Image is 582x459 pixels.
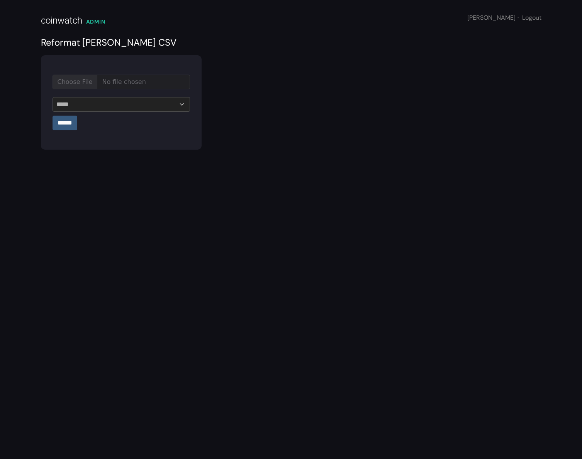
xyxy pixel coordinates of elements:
[467,13,541,22] div: [PERSON_NAME]
[86,18,105,26] div: ADMIN
[41,14,82,27] div: coinwatch
[518,14,519,22] span: ·
[41,36,541,49] div: Reformat [PERSON_NAME] CSV
[522,14,541,22] a: Logout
